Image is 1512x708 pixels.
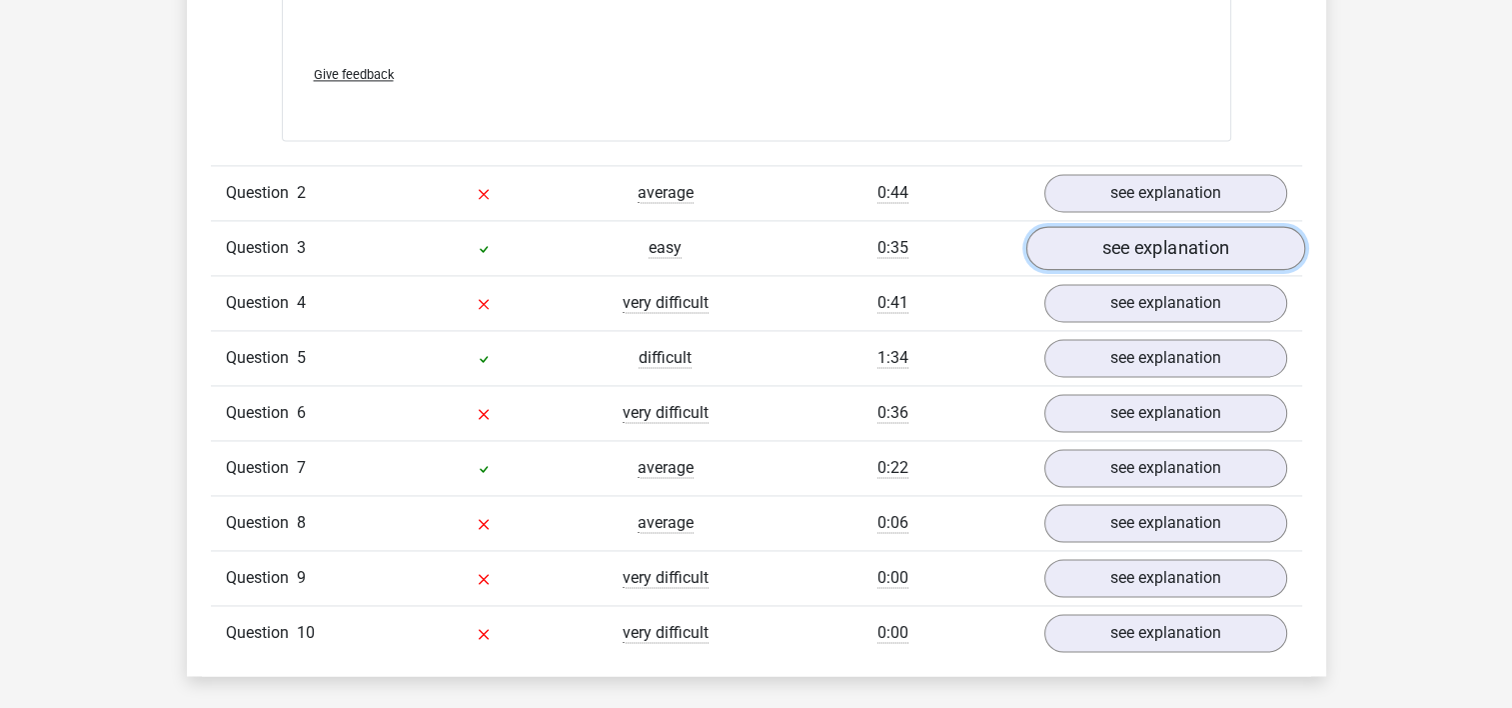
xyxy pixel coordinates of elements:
[877,623,908,643] span: 0:00
[638,513,694,533] span: average
[1044,504,1287,542] a: see explanation
[226,291,297,315] span: Question
[314,67,394,82] span: Give feedback
[297,568,306,587] span: 9
[1044,614,1287,652] a: see explanation
[226,621,297,645] span: Question
[226,181,297,205] span: Question
[1044,284,1287,322] a: see explanation
[638,183,694,203] span: average
[877,348,908,368] span: 1:34
[877,238,908,258] span: 0:35
[877,403,908,423] span: 0:36
[1044,559,1287,597] a: see explanation
[297,403,306,422] span: 6
[638,458,694,478] span: average
[877,183,908,203] span: 0:44
[877,568,908,588] span: 0:00
[877,458,908,478] span: 0:22
[297,348,306,367] span: 5
[226,346,297,370] span: Question
[297,293,306,312] span: 4
[297,513,306,532] span: 8
[623,293,709,313] span: very difficult
[226,566,297,590] span: Question
[1044,339,1287,377] a: see explanation
[639,348,692,368] span: difficult
[297,238,306,257] span: 3
[1044,174,1287,212] a: see explanation
[297,458,306,477] span: 7
[877,513,908,533] span: 0:06
[877,293,908,313] span: 0:41
[297,623,315,642] span: 10
[623,403,709,423] span: very difficult
[226,401,297,425] span: Question
[226,511,297,535] span: Question
[1044,449,1287,487] a: see explanation
[226,456,297,480] span: Question
[623,568,709,588] span: very difficult
[1025,226,1304,270] a: see explanation
[649,238,682,258] span: easy
[623,623,709,643] span: very difficult
[1044,394,1287,432] a: see explanation
[297,183,306,202] span: 2
[226,236,297,260] span: Question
